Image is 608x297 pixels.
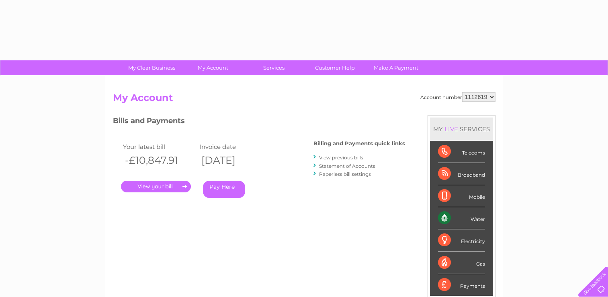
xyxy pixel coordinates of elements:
[113,92,495,107] h2: My Account
[180,60,246,75] a: My Account
[313,140,405,146] h4: Billing and Payments quick links
[241,60,307,75] a: Services
[121,181,191,192] a: .
[197,152,274,169] th: [DATE]
[438,274,485,296] div: Payments
[121,152,197,169] th: -£10,847.91
[302,60,368,75] a: Customer Help
[197,141,274,152] td: Invoice date
[430,118,493,140] div: MY SERVICES
[438,229,485,252] div: Electricity
[121,141,197,152] td: Your latest bill
[438,207,485,229] div: Water
[319,155,363,161] a: View previous bills
[438,141,485,163] div: Telecoms
[319,171,371,177] a: Paperless bill settings
[443,125,460,133] div: LIVE
[420,92,495,102] div: Account number
[438,185,485,207] div: Mobile
[363,60,429,75] a: Make A Payment
[319,163,375,169] a: Statement of Accounts
[113,115,405,129] h3: Bills and Payments
[203,181,245,198] a: Pay Here
[438,252,485,274] div: Gas
[438,163,485,185] div: Broadband
[119,60,185,75] a: My Clear Business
